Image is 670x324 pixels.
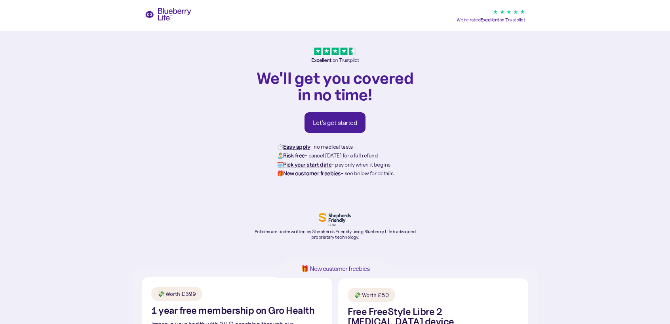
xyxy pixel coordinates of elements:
[151,306,314,316] h1: 1 year free membership on Gro Health
[277,142,394,178] p: ⏱️ - no medical tests 🏝️ - cancel [DATE] for a full refund 🗓️ - pay only when it begins 🎁 - see b...
[305,112,366,133] a: Let's get started
[354,291,389,299] div: 💸 Worth £50
[283,161,331,168] strong: Pick your start date
[313,119,358,127] div: Let's get started
[252,69,418,103] h1: We'll get you covered in no time!
[288,265,382,272] h1: 🎁 New customer freebies
[283,152,305,159] strong: Risk free
[158,290,196,298] div: 💸 Worth £399
[283,170,341,177] strong: New customer freebies
[283,143,310,150] strong: Easy apply
[252,213,418,240] a: Policies are underwritten by Shepherds Friendly using Blueberry Life’s advanced proprietary techn...
[252,229,418,240] p: Policies are underwritten by Shepherds Friendly using Blueberry Life’s advanced proprietary techn...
